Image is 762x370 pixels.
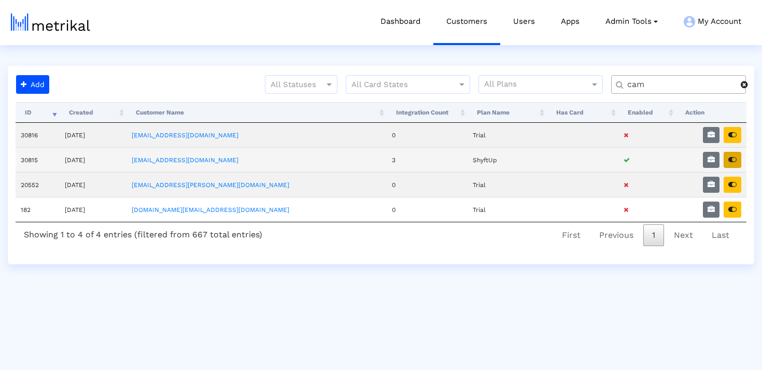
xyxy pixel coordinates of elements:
[387,197,468,222] td: 0
[16,75,49,94] button: Add
[387,123,468,147] td: 0
[468,172,547,197] td: Trial
[643,224,664,246] a: 1
[60,123,126,147] td: [DATE]
[468,123,547,147] td: Trial
[126,102,387,123] th: Customer Name: activate to sort column ascending
[468,102,547,123] th: Plan Name: activate to sort column ascending
[387,147,468,172] td: 3
[590,224,642,246] a: Previous
[387,172,468,197] td: 0
[11,13,90,31] img: metrical-logo-light.png
[132,181,289,189] a: [EMAIL_ADDRESS][PERSON_NAME][DOMAIN_NAME]
[132,206,289,214] a: [DOMAIN_NAME][EMAIL_ADDRESS][DOMAIN_NAME]
[16,197,60,222] td: 182
[16,123,60,147] td: 30816
[665,224,702,246] a: Next
[60,147,126,172] td: [DATE]
[16,147,60,172] td: 30815
[60,172,126,197] td: [DATE]
[684,16,695,27] img: my-account-menu-icon.png
[703,224,738,246] a: Last
[16,222,271,244] div: Showing 1 to 4 of 4 entries (filtered from 667 total entries)
[16,102,60,123] th: ID: activate to sort column ascending
[60,102,126,123] th: Created: activate to sort column ascending
[351,78,446,92] input: All Card States
[484,78,591,92] input: All Plans
[553,224,589,246] a: First
[620,79,741,90] input: Customer Name
[60,197,126,222] td: [DATE]
[618,102,676,123] th: Enabled: activate to sort column ascending
[676,102,746,123] th: Action
[16,172,60,197] td: 20552
[468,197,547,222] td: Trial
[547,102,618,123] th: Has Card: activate to sort column ascending
[132,132,238,139] a: [EMAIL_ADDRESS][DOMAIN_NAME]
[468,147,547,172] td: ShyftUp
[387,102,468,123] th: Integration Count: activate to sort column ascending
[132,156,238,164] a: [EMAIL_ADDRESS][DOMAIN_NAME]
